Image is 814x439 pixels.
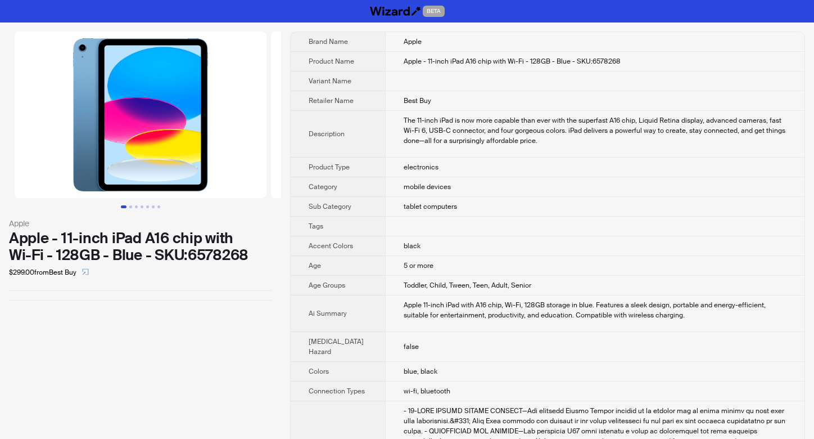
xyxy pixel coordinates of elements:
[309,222,323,231] span: Tags
[423,6,445,17] span: BETA
[82,268,89,275] span: select
[404,37,422,46] span: Apple
[404,96,431,105] span: Best Buy
[152,205,155,208] button: Go to slide 6
[309,241,353,250] span: Accent Colors
[309,182,337,191] span: Category
[309,77,351,86] span: Variant Name
[309,37,348,46] span: Brand Name
[135,205,138,208] button: Go to slide 3
[129,205,132,208] button: Go to slide 2
[309,57,354,66] span: Product Name
[404,163,438,172] span: electronics
[309,96,354,105] span: Retailer Name
[404,281,531,290] span: Toddler, Child, Tween, Teen, Adult, Senior
[9,230,272,263] div: Apple - 11-inch iPad A16 chip with Wi-Fi - 128GB - Blue - SKU:6578268
[141,205,143,208] button: Go to slide 4
[309,163,350,172] span: Product Type
[157,205,160,208] button: Go to slide 7
[15,32,266,198] img: Apple - 11-inch iPad A16 chip with Wi-Fi - 128GB - Blue - SKU:6578268 image 1
[9,263,272,281] div: $299.00 from Best Buy
[404,367,437,376] span: blue, black
[146,205,149,208] button: Go to slide 5
[404,202,457,211] span: tablet computers
[309,309,347,318] span: Ai Summary
[121,205,126,208] button: Go to slide 1
[404,300,786,320] div: Apple 11-inch iPad with A16 chip, Wi-Fi, 128GB storage in blue. Features a sleek design, portable...
[9,217,272,230] div: Apple
[309,281,345,290] span: Age Groups
[309,367,329,376] span: Colors
[309,129,345,138] span: Description
[309,387,365,396] span: Connection Types
[309,337,364,356] span: [MEDICAL_DATA] Hazard
[404,57,621,66] span: Apple - 11-inch iPad A16 chip with Wi-Fi - 128GB - Blue - SKU:6578268
[309,202,351,211] span: Sub Category
[309,261,321,270] span: Age
[404,182,451,191] span: mobile devices
[404,261,433,270] span: 5 or more
[404,387,450,396] span: wi-fi, bluetooth
[404,241,420,250] span: black
[404,115,786,146] div: The 11-inch iPad is now more capable than ever with the superfast A16 chip, Liquid Retina display...
[404,342,419,351] span: false
[271,32,523,198] img: Apple - 11-inch iPad A16 chip with Wi-Fi - 128GB - Blue - SKU:6578268 image 2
